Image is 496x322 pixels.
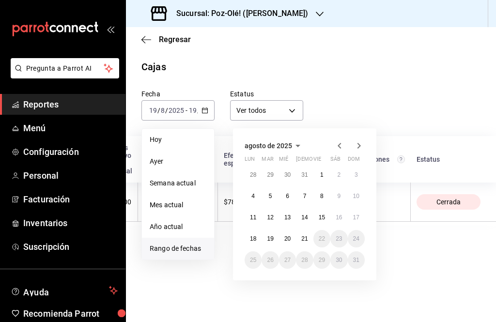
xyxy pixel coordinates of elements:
[107,25,114,33] button: open_drawer_menu
[313,209,330,226] button: 15 de agosto de 2025
[23,98,118,111] span: Reportes
[284,171,291,178] abbr: 30 de julio de 2025
[301,171,308,178] abbr: 31 de julio de 2025
[353,193,359,199] abbr: 10 de agosto de 2025
[150,222,206,232] span: Año actual
[301,235,308,242] abbr: 21 de agosto de 2025
[284,214,291,221] abbr: 13 de agosto de 2025
[141,35,191,44] button: Regresar
[267,257,273,263] abbr: 26 de agosto de 2025
[150,200,206,210] span: Mes actual
[279,156,288,166] abbr: miércoles
[353,214,359,221] abbr: 17 de agosto de 2025
[355,171,358,178] abbr: 3 de agosto de 2025
[303,193,307,199] abbr: 7 de agosto de 2025
[313,251,330,269] button: 29 de agosto de 2025
[23,307,118,320] span: Recomienda Parrot
[262,187,279,205] button: 5 de agosto de 2025
[330,251,347,269] button: 30 de agosto de 2025
[279,166,296,184] button: 30 de julio de 2025
[313,156,321,166] abbr: viernes
[160,107,165,114] input: --
[23,193,118,206] span: Facturación
[284,235,291,242] abbr: 20 de agosto de 2025
[296,166,313,184] button: 31 de julio de 2025
[23,145,118,158] span: Configuración
[320,193,324,199] abbr: 8 de agosto de 2025
[284,257,291,263] abbr: 27 de agosto de 2025
[348,187,365,205] button: 10 de agosto de 2025
[150,156,206,167] span: Ayer
[141,91,215,97] label: Fecha
[230,91,303,97] label: Estatus
[150,135,206,145] span: Hoy
[23,122,118,135] span: Menú
[279,187,296,205] button: 6 de agosto de 2025
[23,169,118,182] span: Personal
[245,251,262,269] button: 25 de agosto de 2025
[353,235,359,242] abbr: 24 de agosto de 2025
[348,209,365,226] button: 17 de agosto de 2025
[348,156,360,166] abbr: domingo
[313,187,330,205] button: 8 de agosto de 2025
[224,198,252,206] div: $787.00
[433,198,465,206] span: Cerrada
[336,257,342,263] abbr: 30 de agosto de 2025
[336,235,342,242] abbr: 23 de agosto de 2025
[267,235,273,242] abbr: 19 de agosto de 2025
[245,140,304,152] button: agosto de 2025
[168,107,185,114] input: ----
[330,156,341,166] abbr: sábado
[296,187,313,205] button: 7 de agosto de 2025
[319,235,325,242] abbr: 22 de agosto de 2025
[296,156,353,166] abbr: jueves
[7,70,119,80] a: Pregunta a Parrot AI
[169,8,308,19] h3: Sucursal: Poz-Olé! ([PERSON_NAME])
[159,35,191,44] span: Regresar
[251,193,255,199] abbr: 4 de agosto de 2025
[186,107,187,114] span: -
[330,230,347,247] button: 23 de agosto de 2025
[245,166,262,184] button: 28 de julio de 2025
[337,193,341,199] abbr: 9 de agosto de 2025
[149,107,157,114] input: --
[337,171,341,178] abbr: 2 de agosto de 2025
[319,214,325,221] abbr: 15 de agosto de 2025
[262,166,279,184] button: 29 de julio de 2025
[245,230,262,247] button: 18 de agosto de 2025
[279,230,296,247] button: 20 de agosto de 2025
[313,230,330,247] button: 22 de agosto de 2025
[330,187,347,205] button: 9 de agosto de 2025
[262,251,279,269] button: 26 de agosto de 2025
[250,257,256,263] abbr: 25 de agosto de 2025
[348,230,365,247] button: 24 de agosto de 2025
[150,244,206,254] span: Rango de fechas
[197,107,200,114] span: /
[286,193,289,199] abbr: 6 de agosto de 2025
[279,251,296,269] button: 27 de agosto de 2025
[348,166,365,184] button: 3 de agosto de 2025
[330,209,347,226] button: 16 de agosto de 2025
[279,209,296,226] button: 13 de agosto de 2025
[320,171,324,178] abbr: 1 de agosto de 2025
[188,107,197,114] input: --
[250,214,256,221] abbr: 11 de agosto de 2025
[319,257,325,263] abbr: 29 de agosto de 2025
[336,214,342,221] abbr: 16 de agosto de 2025
[150,178,206,188] span: Semana actual
[157,107,160,114] span: /
[262,209,279,226] button: 12 de agosto de 2025
[165,107,168,114] span: /
[245,187,262,205] button: 4 de agosto de 2025
[250,235,256,242] abbr: 18 de agosto de 2025
[330,166,347,184] button: 2 de agosto de 2025
[262,156,273,166] abbr: martes
[141,60,166,74] div: Cajas
[296,209,313,226] button: 14 de agosto de 2025
[250,171,256,178] abbr: 28 de julio de 2025
[23,240,118,253] span: Suscripción
[26,63,104,74] span: Pregunta a Parrot AI
[313,166,330,184] button: 1 de agosto de 2025
[296,251,313,269] button: 28 de agosto de 2025
[230,100,303,121] div: Ver todos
